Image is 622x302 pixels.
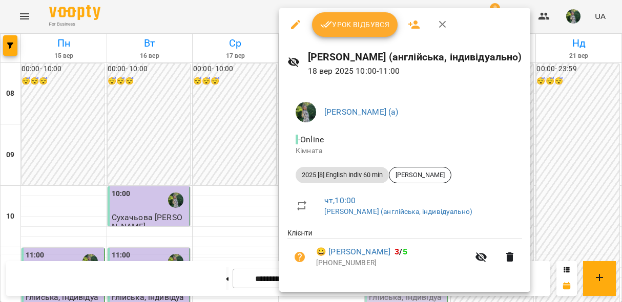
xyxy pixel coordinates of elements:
[296,135,326,144] span: - Online
[296,102,316,122] img: 429a96cc9ef94a033d0b11a5387a5960.jfif
[287,245,312,269] button: Візит ще не сплачено. Додати оплату?
[403,247,407,256] span: 5
[316,246,390,258] a: 😀 [PERSON_NAME]
[308,49,522,65] h6: [PERSON_NAME] (англійська, індивідуально)
[296,170,389,180] span: 2025 [8] English Indiv 60 min
[389,170,451,180] span: [PERSON_NAME]
[308,65,522,77] p: 18 вер 2025 10:00 - 11:00
[324,207,472,215] a: [PERSON_NAME] (англійська, індивідуально)
[320,18,390,31] span: Урок відбувся
[296,146,514,156] p: Кімната
[316,258,469,268] p: [PHONE_NUMBER]
[287,228,522,279] ul: Клієнти
[395,247,399,256] span: 3
[324,196,356,205] a: чт , 10:00
[395,247,407,256] b: /
[389,167,451,183] div: [PERSON_NAME]
[312,12,398,37] button: Урок відбувся
[324,107,399,117] a: [PERSON_NAME] (а)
